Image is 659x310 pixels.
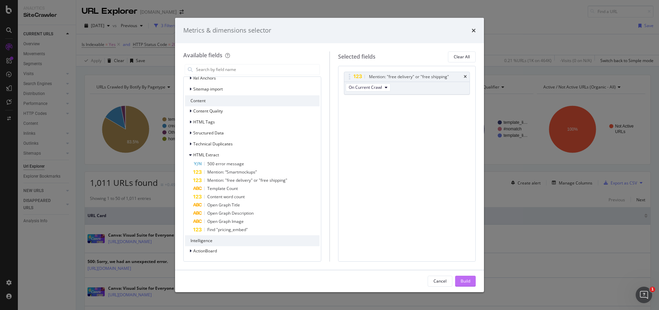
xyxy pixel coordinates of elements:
div: Available fields [183,51,222,59]
button: Build [455,276,476,287]
span: Structured Data [193,130,224,136]
div: Content [185,95,320,106]
span: On Current Crawl [349,84,382,90]
span: HTML Tags [193,119,215,125]
div: Mention: "free delivery" or "free shipping"timesOn Current Crawl [344,72,470,95]
div: Cancel [433,278,447,284]
div: Metrics & dimensions selector [183,26,271,35]
span: 1 [650,287,655,292]
span: Mention: "free delivery" or "free shipping" [207,177,287,183]
span: Template Count [207,186,238,191]
span: 500 error message [207,161,244,167]
span: Open Graph Title [207,202,240,208]
div: Mention: "free delivery" or "free shipping" [369,73,449,80]
button: Clear All [448,51,476,62]
input: Search by field name [195,64,320,75]
button: Cancel [428,276,452,287]
span: HTML Extract [193,152,219,158]
div: Clear All [454,54,470,60]
div: Selected fields [338,53,375,61]
span: Open Graph Description [207,210,254,216]
div: Intelligence [185,235,320,246]
div: Build [461,278,470,284]
span: Content word count [207,194,245,200]
span: Technical Duplicates [193,141,233,147]
span: Sitemap import [193,86,223,92]
div: times [464,75,467,79]
iframe: Intercom live chat [636,287,652,303]
button: On Current Crawl [346,83,391,92]
span: Find "pricing_embed" [207,227,248,232]
div: times [472,26,476,35]
span: Content Quality [193,108,223,114]
span: Rel Anchors [193,75,216,81]
span: Open Graph Image [207,218,244,224]
span: Mention: “Smartmockups” [207,169,257,175]
div: modal [175,18,484,292]
span: ActionBoard [193,248,217,254]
